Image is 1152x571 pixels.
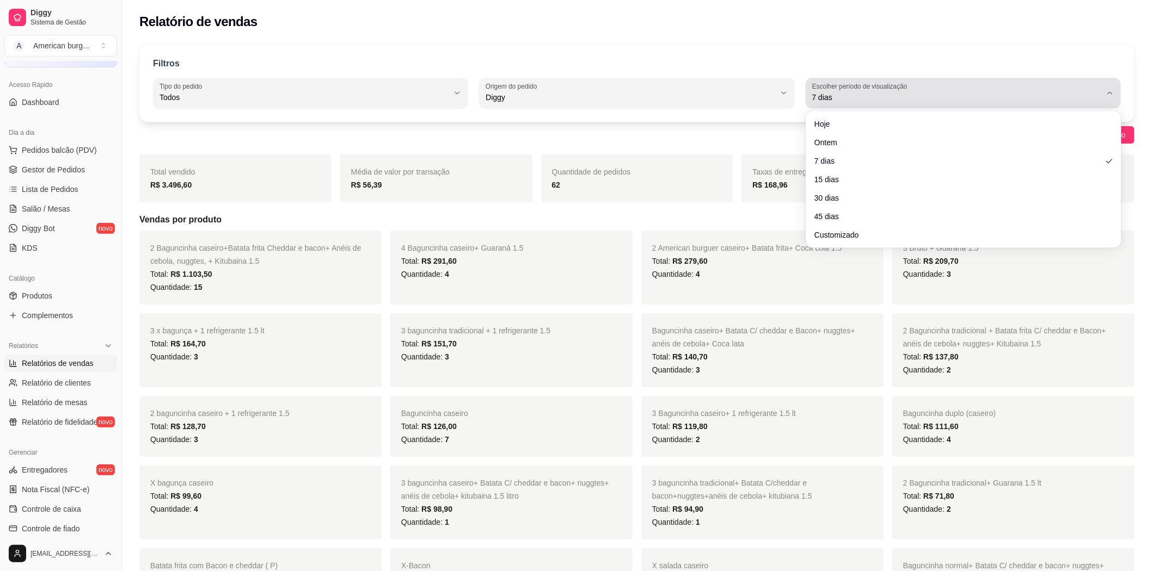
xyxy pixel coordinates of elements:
span: R$ 164,70 [170,339,206,348]
span: Total: [401,257,457,265]
div: Catálogo [4,270,117,287]
span: 4 [947,435,951,444]
span: Diggy [30,8,113,18]
span: 4 Baguncinha caseiro+ Guaraná 1.5 [401,244,524,252]
span: 3 Bruto + Guarana 1.5 [903,244,979,252]
span: R$ 71,80 [923,492,954,500]
span: Total: [652,257,708,265]
span: Diggy Bot [22,223,55,234]
span: R$ 151,70 [421,339,457,348]
strong: R$ 3.496,60 [150,181,192,189]
span: KDS [22,243,38,253]
span: Baguncinha duplo (caseiro) [903,409,996,418]
span: [EMAIL_ADDRESS][DOMAIN_NAME] [30,549,100,558]
span: 2 [947,505,951,513]
span: R$ 99,60 [170,492,201,500]
span: R$ 1.103,50 [170,270,212,278]
button: Select a team [4,35,117,57]
span: 2 Baguncinha tradicional + Batata frita C/ cheddar e Bacon+ anéis de cebola+ nuggtes+ Kitubaina 1.5 [903,326,1106,348]
span: 7 [445,435,449,444]
span: 2 baguncinha caseiro + 1 refrigerante 1.5 [150,409,290,418]
span: 45 dias [814,211,1101,222]
span: Gestor de Pedidos [22,164,85,175]
label: Tipo do pedido [160,82,206,91]
span: Produtos [22,290,52,301]
span: Salão / Mesas [22,203,70,214]
span: R$ 94,90 [672,505,703,513]
span: R$ 137,80 [923,352,959,361]
span: Quantidade: [401,352,449,361]
span: R$ 111,60 [923,422,959,431]
h5: Vendas por produto [139,213,1135,226]
span: Total: [401,339,457,348]
div: Dia a dia [4,124,117,141]
span: Total: [652,352,708,361]
span: 3 Baguncinha caseiro+ 1 refrigerante 1.5 lt [652,409,796,418]
span: Quantidade: [150,283,203,291]
span: R$ 128,70 [170,422,206,431]
span: X salada caseiro [652,561,709,570]
span: Relatórios de vendas [22,358,94,369]
span: 3 [194,352,198,361]
span: 7 dias [814,156,1101,166]
span: 3 [696,365,700,374]
div: American burg ... [33,40,89,51]
span: Quantidade: [652,518,700,526]
span: Quantidade: [401,270,449,278]
span: 2 American burguer caseiro+ Batata frita+ Coca cola 1.5 [652,244,842,252]
span: Total: [150,492,201,500]
span: Quantidade: [903,435,951,444]
span: Nota Fiscal (NFC-e) [22,484,89,495]
span: Média de valor por transação [351,167,450,176]
span: Todos [160,92,449,103]
p: Filtros [153,57,180,70]
span: 1 [696,518,700,526]
div: Gerenciar [4,444,117,461]
span: Relatórios [9,342,38,350]
span: Total: [401,422,457,431]
strong: R$ 56,39 [351,181,382,189]
span: 2 [696,435,700,444]
span: Controle de fiado [22,523,80,534]
span: 4 [445,270,449,278]
span: 15 dias [814,174,1101,185]
span: Baguncinha caseiro [401,409,468,418]
span: Quantidade: [401,518,449,526]
span: Ontem [814,137,1101,148]
span: X-Bacon [401,561,431,570]
span: 3 [194,435,198,444]
span: Total: [652,505,703,513]
span: 3 baguncinha caseiro+ Batata C/ cheddar e bacon+ nuggtes+ anéis de cebola+ kitubaina 1.5 litro [401,479,609,500]
span: Relatório de clientes [22,377,91,388]
span: Quantidade de pedidos [552,167,631,176]
span: 15 [194,283,203,291]
span: 4 [194,505,198,513]
span: Total: [903,257,959,265]
span: Total: [652,422,708,431]
span: Complementos [22,310,73,321]
span: 3 [445,352,449,361]
span: Lista de Pedidos [22,184,78,195]
span: R$ 140,70 [672,352,708,361]
span: R$ 279,60 [672,257,708,265]
span: Total: [903,492,954,500]
div: Acesso Rápido [4,76,117,94]
span: Sistema de Gestão [30,18,113,27]
span: X bagunça caseiro [150,479,213,487]
span: Batata frita com Bacon e cheddar ( P) [150,561,278,570]
span: 2 Baguncinha tradicional+ Guarana 1.5 lt [903,479,1041,487]
span: Quantidade: [150,505,198,513]
span: Total: [150,270,212,278]
span: Quantidade: [903,270,951,278]
span: Relatório de fidelidade [22,417,97,427]
label: Origem do pedido [486,82,541,91]
span: Quantidade: [903,365,951,374]
span: R$ 98,90 [421,505,452,513]
span: Quantidade: [652,270,700,278]
span: Controle de caixa [22,504,81,514]
span: 3 baguncinha tradicional+ Batata C/cheddar e bacon+nuggtes+anéis de cebola+ kitubiana 1.5 [652,479,812,500]
span: Entregadores [22,464,68,475]
span: Diggy [486,92,775,103]
span: 3 [947,270,951,278]
span: Total vendido [150,167,195,176]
